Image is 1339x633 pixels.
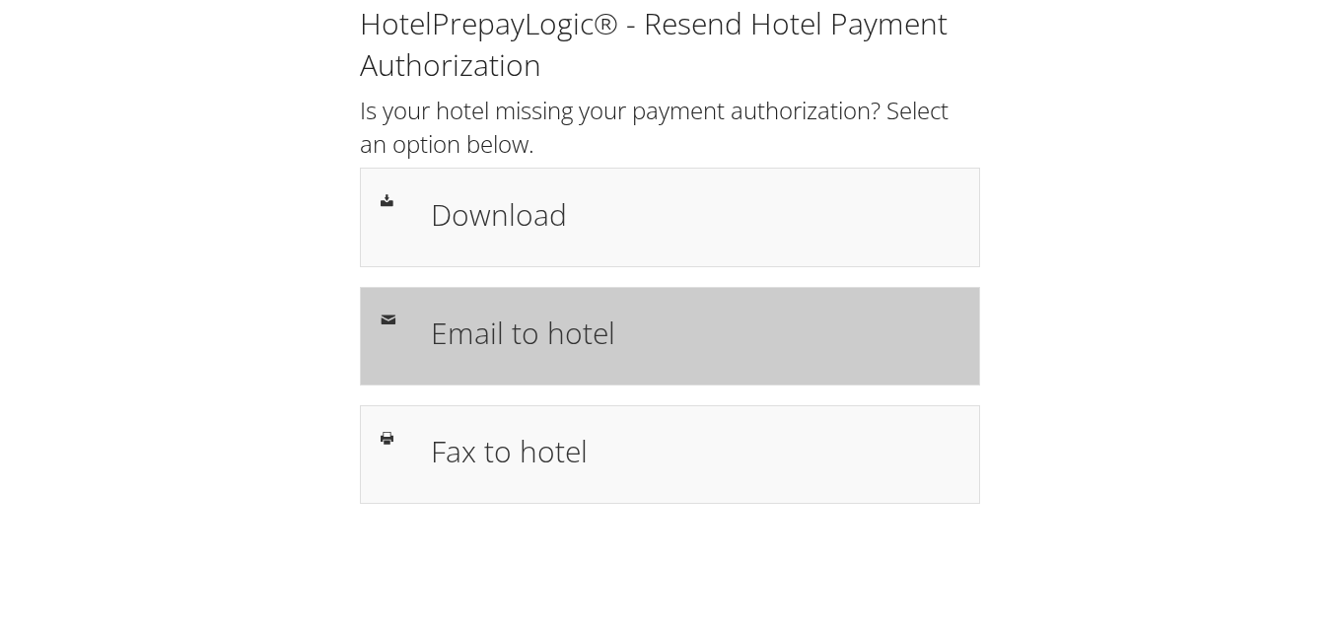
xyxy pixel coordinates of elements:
h1: Download [431,192,959,237]
h1: Fax to hotel [431,429,959,473]
a: Fax to hotel [360,405,980,504]
h1: HotelPrepayLogic® - Resend Hotel Payment Authorization [360,3,980,86]
a: Download [360,168,980,266]
h1: Email to hotel [431,311,959,355]
a: Email to hotel [360,287,980,386]
h2: Is your hotel missing your payment authorization? Select an option below. [360,94,980,160]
